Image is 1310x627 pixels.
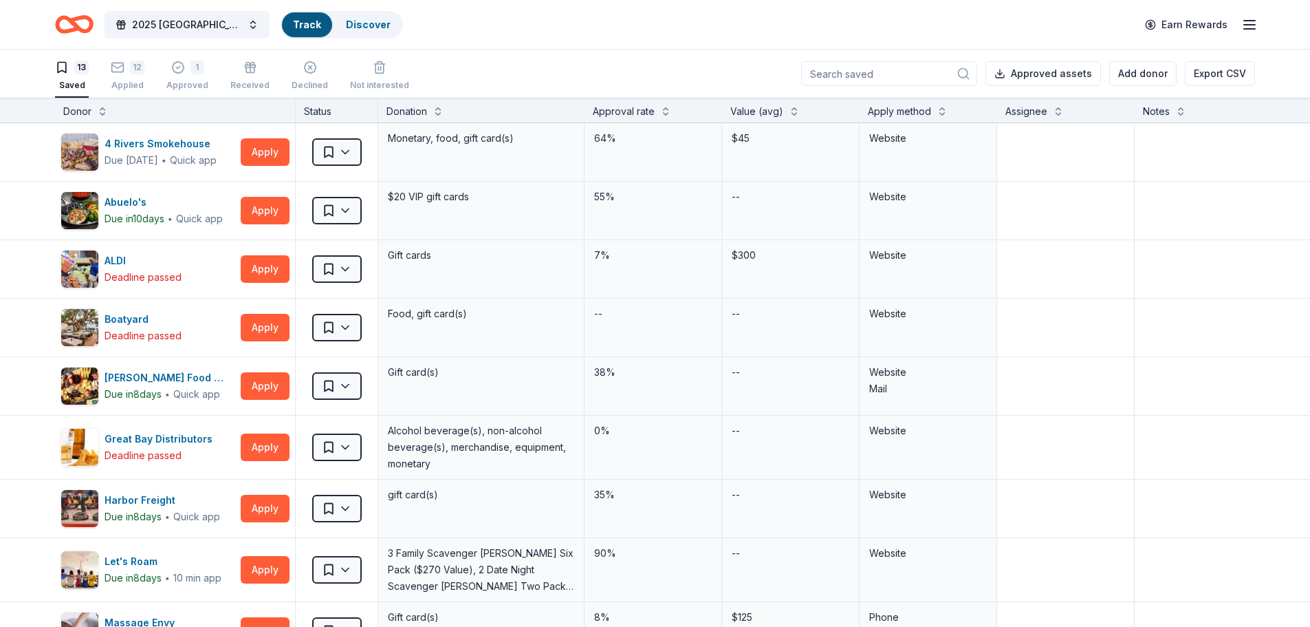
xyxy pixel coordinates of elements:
span: ∙ [164,572,171,584]
div: Due in 8 days [105,570,162,586]
div: Status [296,98,378,123]
div: Website [869,130,987,147]
div: Mail [869,381,987,397]
button: Apply [241,434,290,461]
button: Image for Great Bay DistributorsGreat Bay DistributorsDeadline passed [61,428,235,467]
div: 7% [593,246,713,265]
div: Boatyard [105,311,182,328]
img: Image for Abuelo's [61,192,98,229]
button: Image for ALDI ALDIDeadline passed [61,250,235,288]
button: Image for Gordon Food Service Store[PERSON_NAME] Food Service StoreDue in8days∙Quick app [61,367,235,405]
div: Phone [869,609,987,626]
img: Image for 4 Rivers Smokehouse [61,134,98,171]
div: Gift cards [386,246,576,265]
div: Apply method [868,103,931,120]
img: Image for Gordon Food Service Store [61,368,98,405]
div: $20 VIP gift cards [386,187,576,206]
button: Approved assets [985,61,1101,86]
div: Saved [55,80,89,91]
span: ∙ [167,213,173,224]
button: Image for 4 Rivers Smokehouse4 Rivers SmokehouseDue [DATE]∙Quick app [61,133,235,171]
img: Image for Let's Roam [61,551,98,588]
div: Alcohol beverage(s), non-alcohol beverage(s), merchandise, equipment, monetary [386,421,576,474]
div: Website [869,487,987,503]
div: $45 [730,129,851,148]
button: Apply [241,197,290,224]
a: Track [293,19,321,30]
div: 0% [593,421,713,440]
div: Approval rate [593,103,655,120]
div: 10 min app [173,571,221,585]
button: 12Applied [111,55,144,98]
button: Apply [241,314,290,341]
div: Donor [63,103,91,120]
div: 90% [593,544,713,563]
div: Quick app [173,510,220,524]
div: -- [593,304,604,323]
div: Applied [111,80,144,91]
span: ∙ [164,511,171,522]
img: Image for Great Bay Distributors [61,429,98,466]
a: Home [55,8,94,41]
button: Declined [292,55,328,98]
div: 4 Rivers Smokehouse [105,136,217,152]
button: 2025 [GEOGRAPHIC_DATA] Equality [US_STATE] Gala [105,11,270,39]
div: 64% [593,129,713,148]
div: Approved [166,80,208,91]
div: Deadline passed [105,447,182,464]
img: Image for Harbor Freight [61,490,98,527]
span: 2025 [GEOGRAPHIC_DATA] Equality [US_STATE] Gala [132,17,242,33]
button: Apply [241,138,290,166]
button: Image for Let's RoamLet's RoamDue in8days∙10 min app [61,551,235,589]
div: Website [869,189,987,205]
span: ∙ [161,154,167,166]
div: Deadline passed [105,328,182,344]
button: Received [230,55,270,98]
div: -- [730,421,741,440]
button: Apply [241,255,290,283]
div: Gift card(s) [386,363,576,382]
div: -- [730,544,741,563]
div: Due [DATE] [105,152,158,169]
div: 55% [593,187,713,206]
input: Search saved [801,61,977,86]
div: 3 Family Scavenger [PERSON_NAME] Six Pack ($270 Value), 2 Date Night Scavenger [PERSON_NAME] Two ... [386,544,576,596]
a: Earn Rewards [1137,12,1236,37]
div: Donation [386,103,427,120]
span: ∙ [164,388,171,400]
div: Declined [292,80,328,91]
button: Not interested [350,55,409,98]
div: Quick app [173,387,220,401]
div: 13 [74,61,89,74]
div: Received [230,80,270,91]
div: 8% [593,608,713,627]
button: Apply [241,495,290,522]
div: Website [869,545,987,562]
button: Apply [241,556,290,584]
div: -- [730,363,741,382]
div: ALDI [105,253,182,269]
div: Due in 8 days [105,509,162,525]
div: Value (avg) [730,103,783,120]
div: [PERSON_NAME] Food Service Store [105,370,235,386]
div: 1 [190,61,204,74]
button: Image for Harbor FreightHarbor FreightDue in8days∙Quick app [61,489,235,528]
button: 1Approved [166,55,208,98]
div: 35% [593,485,713,504]
div: Quick app [176,212,223,226]
button: TrackDiscover [281,11,403,39]
div: -- [730,187,741,206]
div: 38% [593,363,713,382]
div: Gift card(s) [386,608,576,627]
div: Due in 10 days [105,211,164,227]
button: Image for Abuelo's Abuelo'sDue in10days∙Quick app [61,191,235,230]
div: Website [869,423,987,439]
div: -- [730,485,741,504]
div: 12 [130,61,144,74]
div: Website [869,247,987,264]
a: Discover [346,19,391,30]
div: Monetary, food, gift card(s) [386,129,576,148]
div: Harbor Freight [105,492,220,509]
div: Website [869,306,987,322]
button: Add donor [1109,61,1177,86]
